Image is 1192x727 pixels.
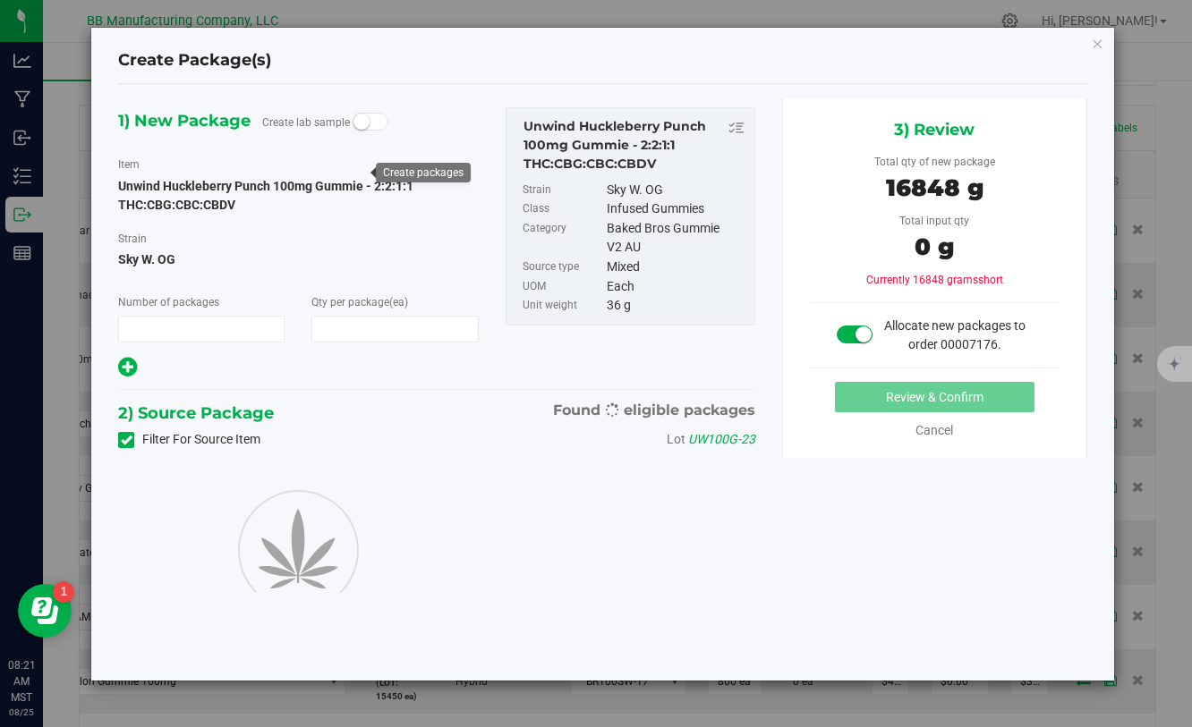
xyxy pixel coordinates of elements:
label: Item [118,156,140,173]
div: Mixed [607,258,745,277]
div: 36 g [607,296,745,316]
span: Total input qty [899,215,969,227]
span: 0 g [915,232,954,261]
div: Create packages [383,166,464,179]
span: short [978,274,1003,286]
span: Number of packages [118,296,219,309]
iframe: Resource center unread badge [53,581,74,603]
span: Allocate new packages to order 00007176. [884,318,1026,351]
iframe: Resource center [18,584,72,638]
button: Review & Confirm [835,382,1034,412]
label: Create lab sample [262,109,350,136]
span: 3) Review [894,116,975,143]
span: 16848 g [886,173,983,202]
div: Sky W. OG [607,181,745,200]
span: Qty per package [311,296,408,309]
span: 1) New Package [118,107,251,134]
div: Each [607,277,745,297]
label: Category [523,219,603,258]
a: Cancel [915,423,953,437]
label: Source type [523,258,603,277]
label: Unit weight [523,296,603,316]
span: Found eligible packages [553,400,755,421]
div: Unwind Huckleberry Punch 100mg Gummie - 2:2:1:1 THC:CBG:CBC:CBDV [524,117,745,173]
span: 2) Source Package [118,400,274,427]
span: (ea) [389,296,408,309]
label: Class [523,199,603,219]
label: Strain [118,231,147,247]
div: Infused Gummies [607,199,745,219]
label: Filter For Source Item [118,430,260,449]
label: UOM [523,277,603,297]
span: Currently 16848 grams [866,274,1003,286]
label: Strain [523,181,603,200]
span: Add new output [118,363,137,377]
span: Total qty of new package [874,156,995,168]
span: Unwind Huckleberry Punch 100mg Gummie - 2:2:1:1 THC:CBG:CBC:CBDV [118,179,413,212]
div: Baked Bros Gummie V2 AU [607,219,745,258]
h4: Create Package(s) [118,49,271,72]
span: Sky W. OG [118,246,479,273]
span: UW100G-23 [688,432,755,446]
span: Lot [667,432,685,446]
